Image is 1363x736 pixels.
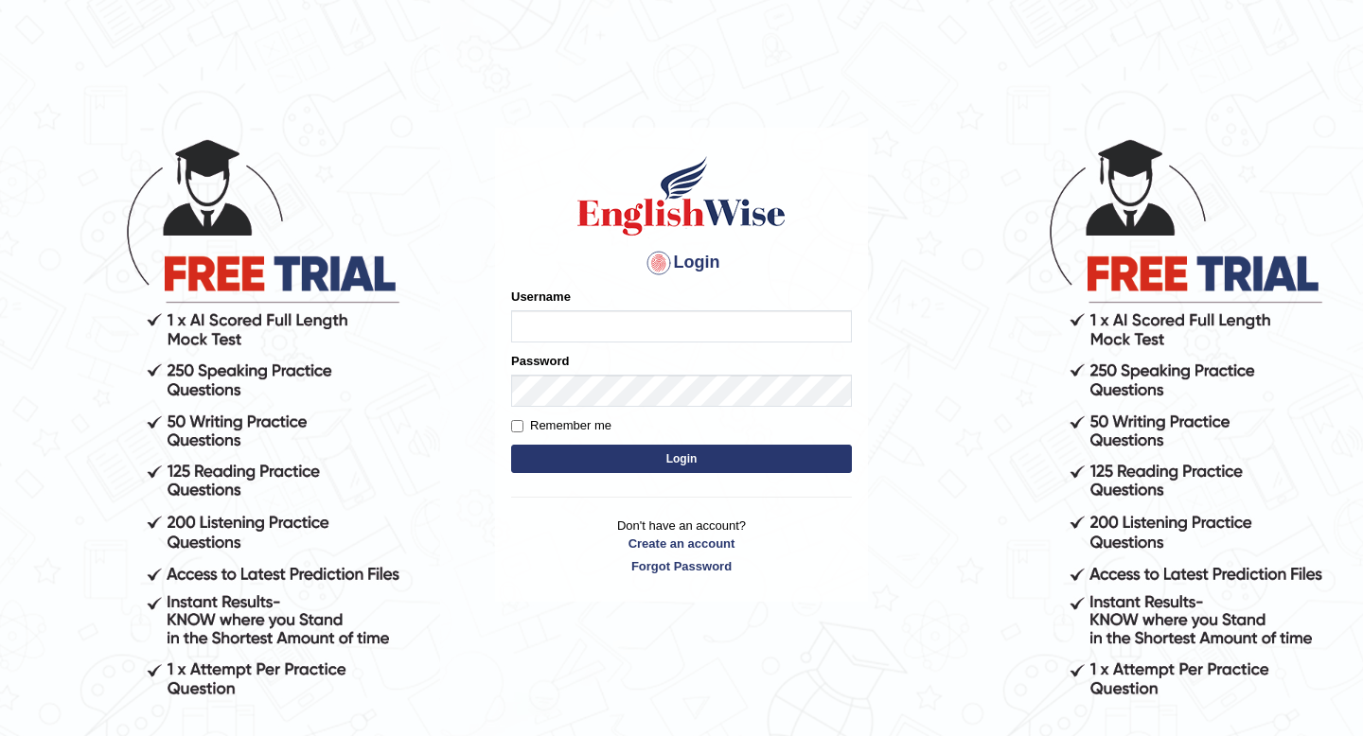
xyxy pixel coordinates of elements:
input: Remember me [511,420,523,432]
img: Logo of English Wise sign in for intelligent practice with AI [574,153,789,238]
a: Forgot Password [511,557,852,575]
label: Remember me [511,416,611,435]
h4: Login [511,248,852,278]
a: Create an account [511,534,852,552]
label: Password [511,352,569,370]
button: Login [511,445,852,473]
p: Don't have an account? [511,517,852,575]
label: Username [511,288,571,306]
